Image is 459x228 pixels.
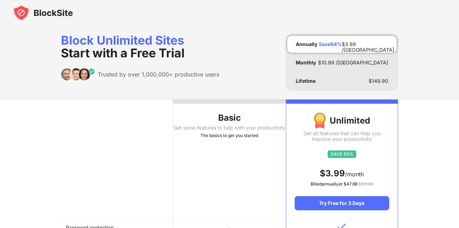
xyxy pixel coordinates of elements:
[295,112,389,129] div: Unlimited
[296,41,317,47] div: Annually
[295,131,389,142] div: Get all features that can help you improve your productivity
[342,41,394,47] div: $ 3.99 /[GEOGRAPHIC_DATA]
[295,181,389,188] div: Billed annually at $ 47.88
[173,125,285,131] div: Get some features to help with your productivity
[328,150,356,158] img: save65.svg
[61,34,219,59] div: Block Unlimited Sites
[296,60,316,65] div: Monthly
[296,78,316,84] div: Lifetime
[13,4,73,21] img: blocksite-icon-black.svg
[98,71,219,78] div: Trusted by over 1,000,000+ productive users
[320,168,345,178] span: $ 3.99
[61,46,185,60] span: Start with a Free Trial
[313,112,326,129] img: img-premium-medal
[61,68,95,81] img: trusted-by.svg
[295,196,389,210] div: Try Free for 3 Days
[369,78,388,84] div: $ 149.90
[173,132,285,139] div: The basics to get you started
[319,41,342,47] div: Save 64 %
[358,181,373,187] span: $ 131.88
[173,112,285,124] div: Basic
[318,60,388,65] div: $ 10.99 /[GEOGRAPHIC_DATA]
[295,168,389,179] div: /month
